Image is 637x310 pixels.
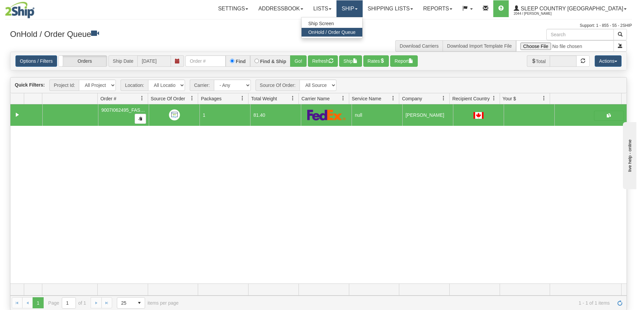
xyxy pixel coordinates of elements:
a: Refresh [615,297,625,308]
a: Ship [336,0,362,17]
button: Report [390,55,418,67]
span: items per page [117,297,179,309]
span: Total [527,55,550,67]
a: Carrier Name filter column settings [337,93,349,104]
div: Support: 1 - 855 - 55 - 2SHIP [5,23,632,29]
a: Reports [418,0,457,17]
span: Page sizes drop down [117,297,145,309]
span: Recipient Country [452,95,490,102]
button: Copy to clipboard [135,114,146,124]
a: Order # filter column settings [136,93,148,104]
iframe: chat widget [622,121,636,189]
button: Refresh [308,55,338,67]
input: Import [516,40,614,52]
a: Packages filter column settings [237,93,248,104]
label: Quick Filters: [15,82,45,88]
span: Carrier Name [302,95,330,102]
input: Search [546,29,614,40]
a: OnHold / Order Queue [302,28,362,37]
label: Find & Ship [260,59,286,64]
span: Company [402,95,422,102]
span: Location: [121,80,148,91]
a: Source Of Order filter column settings [186,93,198,104]
span: Source Of Order [151,95,185,102]
a: Download Carriers [400,43,439,49]
span: Packages [201,95,221,102]
span: select [134,298,145,308]
button: Shipping Documents [594,111,624,121]
a: Sleep Country [GEOGRAPHIC_DATA] 2044 / [PERSON_NAME] [509,0,632,17]
td: null [352,104,402,126]
label: Orders [59,56,107,66]
button: Ship [339,55,362,67]
span: Service Name [352,95,381,102]
button: Rates [363,55,389,67]
span: 2044 / [PERSON_NAME] [514,10,564,17]
a: Addressbook [253,0,308,17]
span: Carrier: [190,80,214,91]
span: Source Of Order: [256,80,300,91]
input: Page 1 [62,298,76,308]
span: 9007I062495_FASUS [101,107,147,113]
button: Go! [290,55,307,67]
a: Settings [213,0,253,17]
button: Search [613,29,627,40]
h3: OnHold / Order Queue [10,29,314,39]
img: Canpar [307,109,346,120]
td: [PERSON_NAME] [402,104,453,126]
span: Sleep Country [GEOGRAPHIC_DATA] [519,6,623,11]
div: grid toolbar [10,77,627,93]
span: 25 [121,300,130,306]
a: Recipient Country filter column settings [488,93,500,104]
img: logo2044.jpg [5,2,35,18]
button: Actions [595,55,622,67]
span: Order # [100,95,116,102]
a: Shipping lists [363,0,418,17]
a: Service Name filter column settings [388,93,399,104]
a: Options / Filters [15,55,57,67]
span: Ship Date [108,55,137,67]
span: OnHold / Order Queue [308,30,356,35]
span: Total Weight [251,95,277,102]
div: live help - online [5,6,62,11]
a: Your $ filter column settings [538,93,550,104]
span: 1 [203,112,206,118]
span: Page of 1 [48,297,86,309]
a: Lists [308,0,336,17]
img: CA [473,112,484,119]
a: Download Import Template File [447,43,512,49]
label: Find [236,59,246,64]
input: Order # [185,55,226,67]
span: 1 - 1 of 1 items [188,300,610,306]
span: Ship Screen [308,21,334,26]
a: Total Weight filter column settings [287,93,299,104]
span: Page 1 [33,297,43,308]
span: 81.40 [254,112,265,118]
a: Ship Screen [302,19,362,28]
span: Project Id: [49,80,79,91]
img: API [169,109,180,120]
a: Collapse [13,111,21,119]
a: Company filter column settings [438,93,449,104]
span: Your $ [503,95,516,102]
